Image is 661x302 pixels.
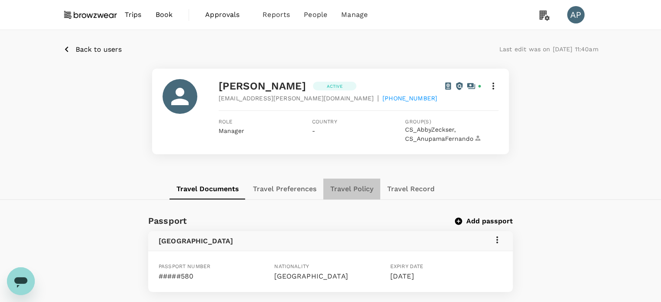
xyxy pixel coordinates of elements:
span: [PHONE_NUMBER] [382,94,437,103]
iframe: Button to launch messaging window [7,267,35,295]
p: Active [327,83,342,90]
span: CS_AbbyZeckser , [405,126,456,133]
span: Book [156,10,173,20]
p: [DATE] [390,271,502,282]
p: #####580 [159,271,271,282]
span: Role [219,118,312,126]
span: [EMAIL_ADDRESS][PERSON_NAME][DOMAIN_NAME] [219,94,374,103]
div: AP [567,6,585,23]
span: Trips [125,10,142,20]
span: Reports [262,10,290,20]
span: Nationality [274,263,309,269]
span: Manage [341,10,368,20]
span: Passport number [159,263,210,269]
button: Travel Record [380,179,442,199]
p: Last edit was on [DATE] 11:40am [499,45,598,53]
span: Approvals [205,10,249,20]
button: Back to users [63,44,122,55]
span: Manager [219,127,244,134]
h6: Passport [148,214,187,228]
p: Back to users [76,44,122,55]
p: [GEOGRAPHIC_DATA] [274,271,386,282]
img: Browzwear Solutions Pte Ltd [63,5,118,24]
span: [PERSON_NAME] [219,80,306,92]
h6: [GEOGRAPHIC_DATA] [159,235,233,247]
button: Travel Policy [323,179,380,199]
span: | [377,93,379,103]
button: Add passport [456,217,513,226]
span: Group(s) [405,118,498,126]
button: Travel Preferences [246,179,323,199]
button: Travel Documents [169,179,246,199]
button: CS_AbbyZeckser, [405,126,456,133]
span: People [304,10,327,20]
span: Country [312,118,405,126]
span: Expiry date [390,263,424,269]
button: CS_AnupamaFernando [405,135,482,143]
span: - [312,127,315,134]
